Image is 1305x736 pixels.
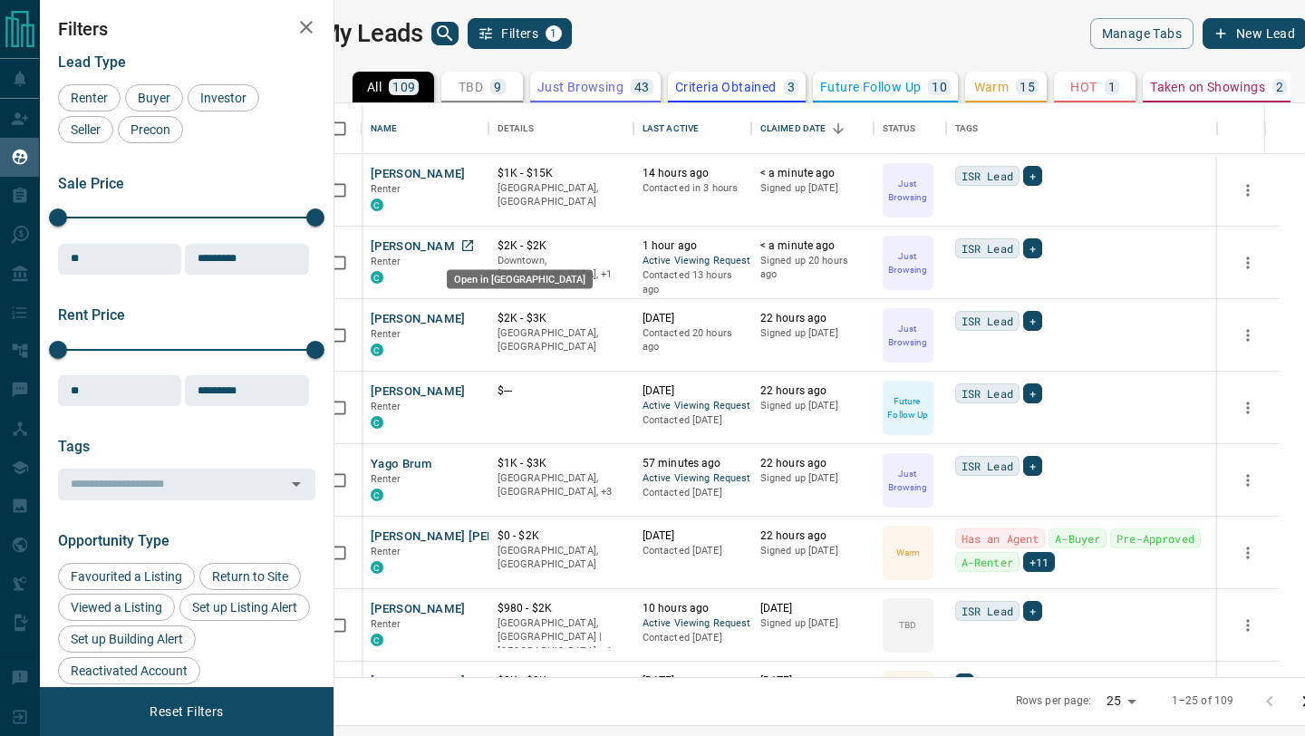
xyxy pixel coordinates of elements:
div: + [1023,166,1042,186]
div: condos.ca [371,489,383,501]
p: HOT [1070,81,1097,93]
p: Signed up [DATE] [760,544,865,558]
p: Warm [974,81,1010,93]
span: Reactivated Account [64,663,194,678]
button: [PERSON_NAME] [371,238,466,256]
p: Contacted [DATE] [643,544,742,558]
p: [GEOGRAPHIC_DATA], [GEOGRAPHIC_DATA] [498,544,624,572]
p: 10 hours ago [643,601,742,616]
p: Signed up [DATE] [760,471,865,486]
h2: Filters [58,18,315,40]
div: Status [874,103,946,154]
p: [DATE] [760,673,865,689]
button: more [1234,467,1261,494]
div: Last Active [633,103,751,154]
button: [PERSON_NAME] [371,601,466,618]
span: Favourited a Listing [64,569,188,584]
p: Contacted [DATE] [643,413,742,428]
span: Investor [194,91,253,105]
p: Just Browsing [884,322,932,349]
div: + [1023,601,1042,621]
span: Precon [124,122,177,137]
button: Filters1 [468,18,572,49]
span: Opportunity Type [58,532,169,549]
p: < a minute ago [760,238,865,254]
span: + [1029,602,1036,620]
p: 9 [494,81,501,93]
p: 22 hours ago [760,528,865,544]
p: 10 [932,81,947,93]
p: Signed up 20 hours ago [760,254,865,282]
p: [DATE] [760,601,865,616]
span: Renter [371,618,401,630]
p: 1 hour ago [643,238,742,254]
div: Renter [58,84,121,111]
p: Contacted [DATE] [643,631,742,645]
span: Active Viewing Request [643,616,742,632]
p: $0 - $2K [498,528,624,544]
button: Manage Tabs [1090,18,1194,49]
div: Buyer [125,84,183,111]
button: more [1234,394,1261,421]
span: Renter [371,183,401,195]
span: + [1029,167,1036,185]
span: + [1029,312,1036,330]
div: Name [371,103,398,154]
button: [PERSON_NAME] [371,166,466,183]
div: + [955,673,974,693]
span: Seller [64,122,107,137]
div: condos.ca [371,416,383,429]
p: Toronto [498,254,624,282]
p: 15 [1020,81,1035,93]
div: Name [362,103,488,154]
p: 43 [634,81,650,93]
div: Claimed Date [751,103,874,154]
span: ISR Lead [962,167,1013,185]
div: Set up Listing Alert [179,594,310,621]
p: Just Browsing [884,177,932,204]
p: Contacted 20 hours ago [643,326,742,354]
div: Tags [946,103,1218,154]
button: search button [431,22,459,45]
p: 109 [392,81,415,93]
p: Warm [896,546,920,559]
p: Future Follow Up [820,81,921,93]
button: Open [284,471,309,497]
p: Just Browsing [884,467,932,494]
div: Return to Site [199,563,301,590]
div: Seller [58,116,113,143]
p: 2 [1276,81,1283,93]
p: 57 minutes ago [643,456,742,471]
p: TBD [459,81,483,93]
div: Claimed Date [760,103,826,154]
span: Tags [58,438,90,455]
span: Renter [64,91,114,105]
span: Set up Building Alert [64,632,189,646]
p: All [367,81,382,93]
span: + [1029,457,1036,475]
p: $--- [498,383,624,399]
p: Signed up [DATE] [760,326,865,341]
span: A-Buyer [1055,529,1100,547]
span: + [1029,384,1036,402]
p: [DATE] [643,673,742,689]
p: Just Browsing [884,249,932,276]
span: Active Viewing Request [643,254,742,269]
div: +11 [1023,552,1055,572]
span: Renter [371,256,401,267]
button: Yago Brum [371,456,431,473]
p: 22 hours ago [760,456,865,471]
button: more [1234,322,1261,349]
div: Details [488,103,633,154]
p: [DATE] [643,528,742,544]
p: Toronto [498,616,624,659]
span: Renter [371,473,401,485]
span: Has an Agent [962,529,1039,547]
button: more [1234,612,1261,639]
p: 14 hours ago [643,166,742,181]
span: + [962,674,968,692]
span: Buyer [131,91,177,105]
span: A-Renter [962,553,1013,571]
span: ISR Lead [962,312,1013,330]
span: Viewed a Listing [64,600,169,615]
